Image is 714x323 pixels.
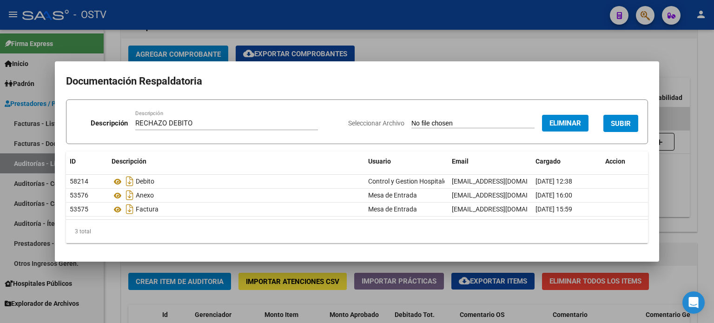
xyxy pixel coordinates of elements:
div: Debito [112,174,361,189]
span: [EMAIL_ADDRESS][DOMAIN_NAME] [452,178,555,185]
div: Anexo [112,188,361,203]
span: 58214 [70,178,88,185]
i: Descargar documento [124,174,136,189]
span: [DATE] 16:00 [535,191,572,199]
p: Descripción [91,118,128,129]
span: Email [452,158,469,165]
button: SUBIR [603,115,638,132]
datatable-header-cell: Descripción [108,152,364,171]
span: Mesa de Entrada [368,191,417,199]
span: Mesa de Entrada [368,205,417,213]
div: Open Intercom Messenger [682,291,705,314]
span: Accion [605,158,625,165]
span: [DATE] 12:38 [535,178,572,185]
span: Seleccionar Archivo [348,119,404,127]
span: ID [70,158,76,165]
span: Usuario [368,158,391,165]
span: Eliminar [549,119,581,127]
datatable-header-cell: Accion [602,152,648,171]
datatable-header-cell: Usuario [364,152,448,171]
span: [EMAIL_ADDRESS][DOMAIN_NAME] [452,191,555,199]
button: Eliminar [542,115,588,132]
span: Cargado [535,158,561,165]
span: Descripción [112,158,146,165]
span: SUBIR [611,119,631,128]
h2: Documentación Respaldatoria [66,73,648,90]
datatable-header-cell: ID [66,152,108,171]
i: Descargar documento [124,188,136,203]
div: Factura [112,202,361,217]
div: 3 total [66,220,648,243]
span: [DATE] 15:59 [535,205,572,213]
span: 53575 [70,205,88,213]
span: [EMAIL_ADDRESS][DOMAIN_NAME] [452,205,555,213]
datatable-header-cell: Cargado [532,152,602,171]
i: Descargar documento [124,202,136,217]
datatable-header-cell: Email [448,152,532,171]
span: Control y Gestion Hospitales Públicos (OSTV) [368,178,498,185]
span: 53576 [70,191,88,199]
